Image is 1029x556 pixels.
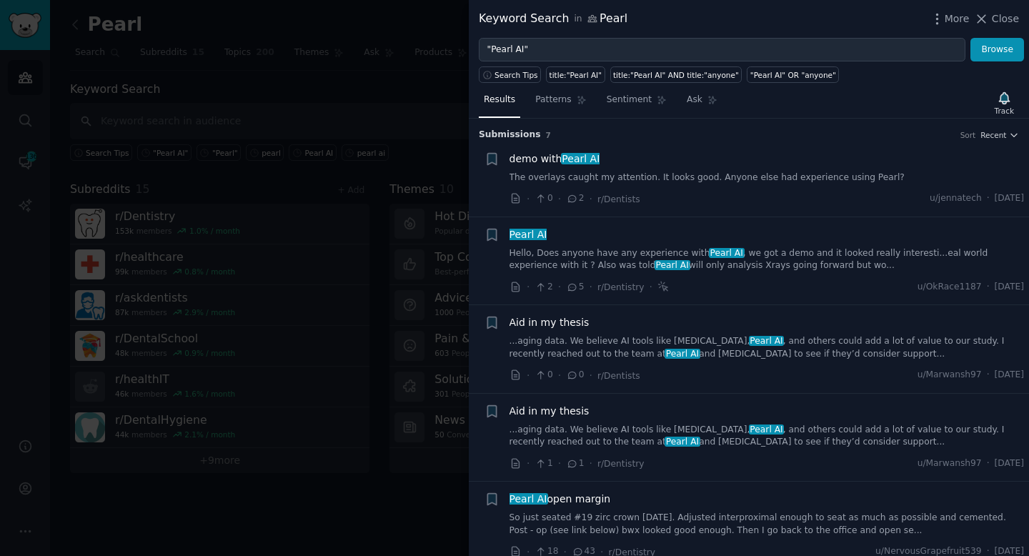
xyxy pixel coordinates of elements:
a: Pearl AIopen margin [509,492,611,507]
span: [DATE] [995,369,1024,382]
span: · [527,192,530,207]
span: 0 [566,369,584,382]
input: Try a keyword related to your business [479,38,965,62]
span: 2 [566,192,584,205]
span: · [650,279,652,294]
span: More [945,11,970,26]
a: Patterns [530,89,591,118]
button: Search Tips [479,66,541,83]
a: title:"Pearl AI" AND title:"anyone" [610,66,742,83]
span: [DATE] [995,192,1024,205]
span: 1 [566,457,584,470]
span: Recent [980,130,1006,140]
span: Pearl AI [749,336,785,346]
a: So just seated #19 zirc crown [DATE]. Adjusted interproximal enough to seat as much as possible a... [509,512,1025,537]
span: 2 [535,281,552,294]
span: r/Dentists [597,194,640,204]
a: The overlays caught my attention. It looks good. Anyone else had experience using Pearl? [509,172,1025,184]
span: · [987,281,990,294]
span: 5 [566,281,584,294]
span: · [558,192,561,207]
span: 7 [546,131,551,139]
span: Results [484,94,515,106]
span: 0 [535,192,552,205]
a: Ask [682,89,722,118]
a: Hello, Does anyone have any experience withPearl AI, we got a demo and it looked really interesti... [509,247,1025,272]
button: More [930,11,970,26]
span: Sentiment [607,94,652,106]
span: · [987,369,990,382]
div: "Pearl AI" OR "anyone" [750,70,836,80]
span: Submission s [479,129,541,142]
a: Sentiment [602,89,672,118]
a: Aid in my thesis [509,404,590,419]
button: Close [974,11,1019,26]
span: Pearl AI [508,493,548,505]
span: Pearl AI [561,153,601,164]
span: Patterns [535,94,571,106]
span: · [590,368,592,383]
span: · [527,279,530,294]
span: [DATE] [995,457,1024,470]
span: · [590,456,592,471]
span: Pearl AI [749,425,785,435]
span: r/Dentists [597,371,640,381]
span: u/Marwansh97 [918,369,982,382]
span: Pearl AI [508,229,548,240]
span: r/Dentistry [597,282,645,292]
a: "Pearl AI" OR "anyone" [747,66,839,83]
div: Track [995,106,1014,116]
span: · [558,456,561,471]
a: title:"Pearl AI" [546,66,605,83]
span: · [527,368,530,383]
button: Browse [970,38,1024,62]
a: Pearl AI [509,227,547,242]
span: Ask [687,94,702,106]
span: u/Marwansh97 [918,457,982,470]
span: Pearl AI [655,260,690,270]
a: ...aging data. We believe AI tools like [MEDICAL_DATA],Pearl AI, and others could add a lot of va... [509,424,1025,449]
button: Track [990,88,1019,118]
a: demo withPearl AI [509,152,600,167]
span: in [574,13,582,26]
span: 1 [535,457,552,470]
span: Search Tips [494,70,538,80]
a: ...aging data. We believe AI tools like [MEDICAL_DATA],Pearl AI, and others could add a lot of va... [509,335,1025,360]
span: open margin [509,492,611,507]
span: Pearl AI [665,349,700,359]
span: 0 [535,369,552,382]
span: · [558,368,561,383]
span: · [987,457,990,470]
a: Aid in my thesis [509,315,590,330]
span: · [558,279,561,294]
span: Pearl AI [665,437,700,447]
span: Pearl AI [709,248,745,258]
button: Recent [980,130,1019,140]
span: u/OkRace1187 [918,281,982,294]
span: · [590,192,592,207]
div: title:"Pearl AI" AND title:"anyone" [613,70,739,80]
span: Close [992,11,1019,26]
span: r/Dentistry [597,459,645,469]
div: title:"Pearl AI" [550,70,602,80]
span: · [987,192,990,205]
span: [DATE] [995,281,1024,294]
div: Keyword Search Pearl [479,10,627,28]
a: Results [479,89,520,118]
span: u/jennatech [930,192,982,205]
span: · [527,456,530,471]
span: demo with [509,152,600,167]
span: · [590,279,592,294]
div: Sort [960,130,976,140]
